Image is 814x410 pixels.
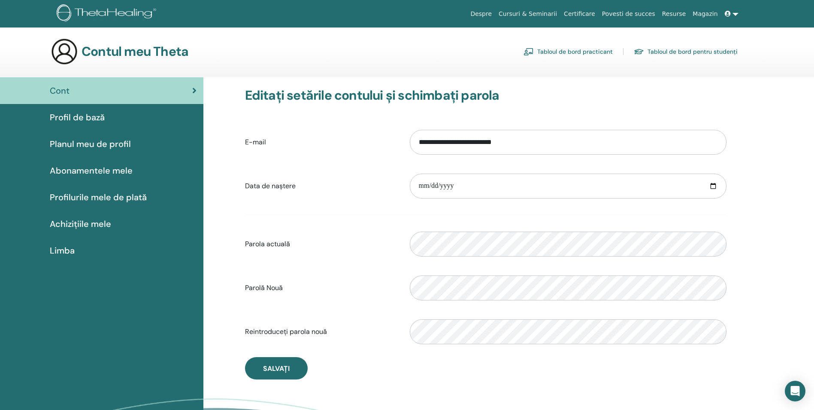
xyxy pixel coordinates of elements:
[785,381,805,401] div: Open Intercom Messenger
[245,88,726,103] h3: Editați setările contului și schimbați parola
[560,6,599,22] a: Certificare
[50,111,105,124] span: Profil de bază
[57,4,159,24] img: logo.png
[51,38,78,65] img: generic-user-icon.jpg
[50,191,147,204] span: Profilurile mele de plată
[524,48,534,55] img: chalkboard-teacher.svg
[239,178,403,194] label: Data de naștere
[239,280,403,296] label: Parolă Nouă
[239,236,403,252] label: Parola actuală
[659,6,690,22] a: Resurse
[50,217,111,230] span: Achizițiile mele
[495,6,560,22] a: Cursuri & Seminarii
[50,84,70,97] span: Cont
[524,45,613,58] a: Tabloul de bord practicant
[689,6,721,22] a: Magazin
[245,357,308,379] button: Salvați
[634,45,738,58] a: Tabloul de bord pentru studenți
[634,48,644,55] img: graduation-cap.svg
[239,324,403,340] label: Reintroduceți parola nouă
[467,6,495,22] a: Despre
[599,6,659,22] a: Povesti de succes
[50,138,131,150] span: Planul meu de profil
[50,244,75,257] span: Limba
[82,44,188,59] h3: Contul meu Theta
[263,364,290,373] span: Salvați
[50,164,133,177] span: Abonamentele mele
[239,134,403,150] label: E-mail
